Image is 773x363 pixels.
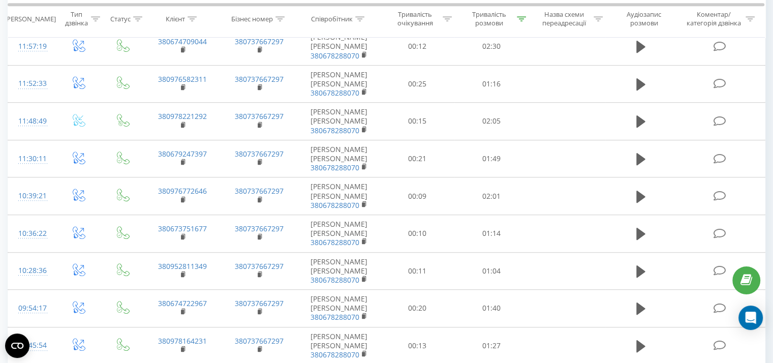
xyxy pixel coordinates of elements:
[454,290,528,327] td: 01:40
[381,177,454,215] td: 00:09
[5,15,56,23] div: [PERSON_NAME]
[311,15,353,23] div: Співробітник
[684,11,743,28] div: Коментар/категорія дзвінка
[18,186,45,206] div: 10:39:21
[298,28,381,66] td: [PERSON_NAME] [PERSON_NAME]
[18,261,45,281] div: 10:28:36
[454,65,528,103] td: 01:16
[18,149,45,169] div: 11:30:11
[18,111,45,131] div: 11:48:49
[18,37,45,56] div: 11:57:19
[298,290,381,327] td: [PERSON_NAME] [PERSON_NAME]
[158,261,207,271] a: 380952811349
[298,215,381,252] td: [PERSON_NAME] [PERSON_NAME]
[454,103,528,140] td: 02:05
[235,261,284,271] a: 380737667297
[381,290,454,327] td: 00:20
[235,224,284,233] a: 380737667297
[235,74,284,84] a: 380737667297
[738,306,763,330] div: Open Intercom Messenger
[235,111,284,121] a: 380737667297
[311,200,359,210] a: 380678288070
[454,252,528,290] td: 01:04
[158,224,207,233] a: 380673751677
[235,186,284,196] a: 380737667297
[463,11,514,28] div: Тривалість розмови
[235,298,284,308] a: 380737667297
[158,336,207,346] a: 380978164231
[311,126,359,135] a: 380678288070
[454,28,528,66] td: 02:30
[158,149,207,159] a: 380679247397
[614,11,674,28] div: Аудіозапис розмови
[381,103,454,140] td: 00:15
[298,252,381,290] td: [PERSON_NAME] [PERSON_NAME]
[298,65,381,103] td: [PERSON_NAME] [PERSON_NAME]
[5,334,29,358] button: Open CMP widget
[158,37,207,46] a: 380674709044
[158,186,207,196] a: 380976772646
[298,140,381,177] td: [PERSON_NAME] [PERSON_NAME]
[311,350,359,359] a: 380678288070
[235,37,284,46] a: 380737667297
[110,15,131,23] div: Статус
[64,11,88,28] div: Тип дзвінка
[18,224,45,244] div: 10:36:22
[158,298,207,308] a: 380674722967
[298,103,381,140] td: [PERSON_NAME] [PERSON_NAME]
[18,298,45,318] div: 09:54:17
[381,140,454,177] td: 00:21
[454,177,528,215] td: 02:01
[381,215,454,252] td: 00:10
[381,65,454,103] td: 00:25
[158,111,207,121] a: 380978221292
[311,163,359,172] a: 380678288070
[298,177,381,215] td: [PERSON_NAME] [PERSON_NAME]
[311,88,359,98] a: 380678288070
[311,312,359,322] a: 380678288070
[381,252,454,290] td: 00:11
[454,215,528,252] td: 01:14
[18,74,45,94] div: 11:52:33
[454,140,528,177] td: 01:49
[390,11,441,28] div: Тривалість очікування
[311,275,359,285] a: 380678288070
[18,336,45,355] div: 09:45:54
[158,74,207,84] a: 380976582311
[538,11,591,28] div: Назва схеми переадресації
[235,336,284,346] a: 380737667297
[231,15,273,23] div: Бізнес номер
[381,28,454,66] td: 00:12
[166,15,185,23] div: Клієнт
[311,237,359,247] a: 380678288070
[311,51,359,60] a: 380678288070
[235,149,284,159] a: 380737667297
